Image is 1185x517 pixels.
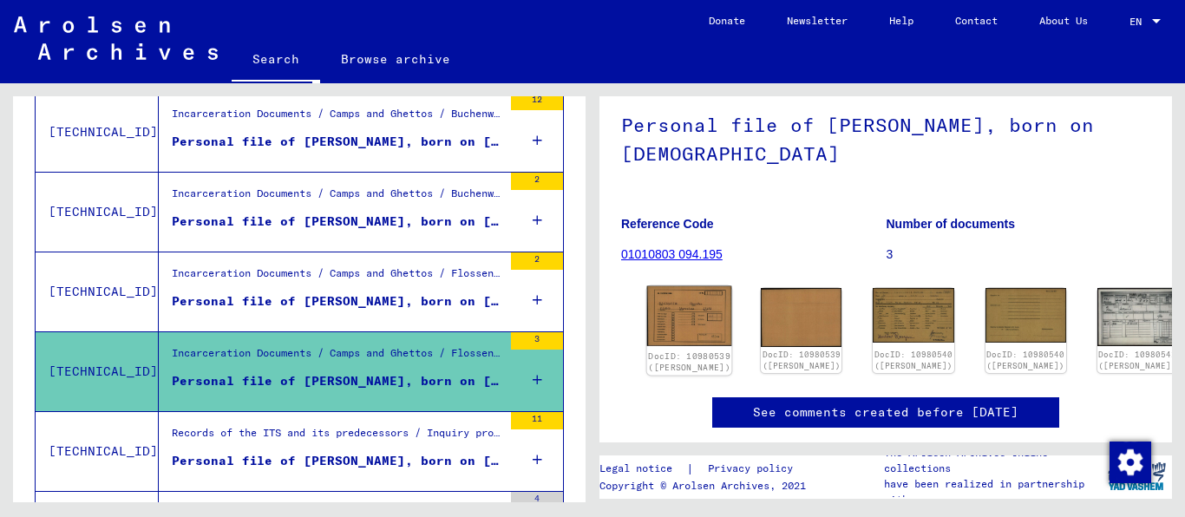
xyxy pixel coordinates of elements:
a: Legal notice [599,460,686,478]
img: 001.jpg [647,286,732,346]
div: Personal file of [PERSON_NAME], born on [DEMOGRAPHIC_DATA] [172,292,502,311]
a: Privacy policy [694,460,814,478]
div: Incarceration Documents / Camps and Ghettos / Buchenwald Concentration Camp / Individual Document... [172,186,502,210]
a: DocID: 10980539 ([PERSON_NAME]) [763,350,841,371]
div: | [599,460,814,478]
img: 001.jpg [1097,288,1178,346]
span: EN [1129,16,1149,28]
div: Personal file of [PERSON_NAME], born on [DEMOGRAPHIC_DATA] [172,452,502,470]
a: DocID: 10980539 ([PERSON_NAME]) [648,350,730,373]
div: Incarceration Documents / Camps and Ghettos / Buchenwald Concentration Camp / Individual Document... [172,106,502,130]
img: 002.jpg [985,288,1066,343]
img: Change consent [1110,442,1151,483]
h1: Personal file of [PERSON_NAME], born on [DEMOGRAPHIC_DATA] [621,85,1150,190]
div: Personal file of [PERSON_NAME], born on [DEMOGRAPHIC_DATA] [172,213,502,231]
img: yv_logo.png [1104,455,1169,498]
div: Personal file of [PERSON_NAME], born on [DEMOGRAPHIC_DATA] [172,372,502,390]
div: Personal file of [PERSON_NAME], born on [DEMOGRAPHIC_DATA] [172,133,502,151]
a: DocID: 10980540 ([PERSON_NAME]) [986,350,1064,371]
div: Incarceration Documents / Camps and Ghettos / Flossenbürg Concentration Camp / Individual Documen... [172,345,502,370]
b: Number of documents [887,217,1016,231]
img: 002.jpg [761,288,841,347]
div: Records of the ITS and its predecessors / Inquiry processing / Searching for missing persons / Tr... [172,425,502,449]
p: 3 [887,245,1151,264]
p: Copyright © Arolsen Archives, 2021 [599,478,814,494]
a: DocID: 10980540 ([PERSON_NAME]) [874,350,953,371]
a: 01010803 094.195 [621,247,723,261]
a: DocID: 10980541 ([PERSON_NAME]) [1098,350,1176,371]
img: 001.jpg [873,288,953,343]
img: Arolsen_neg.svg [14,16,218,60]
div: Incarceration Documents / Camps and Ghettos / Flossenbürg Concentration Camp / Individual Documen... [172,265,502,290]
a: See comments created before [DATE] [753,403,1018,422]
b: Reference Code [621,217,714,231]
a: Search [232,38,320,83]
p: The Arolsen Archives online collections [884,445,1101,476]
p: have been realized in partnership with [884,476,1101,507]
a: Browse archive [320,38,471,80]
